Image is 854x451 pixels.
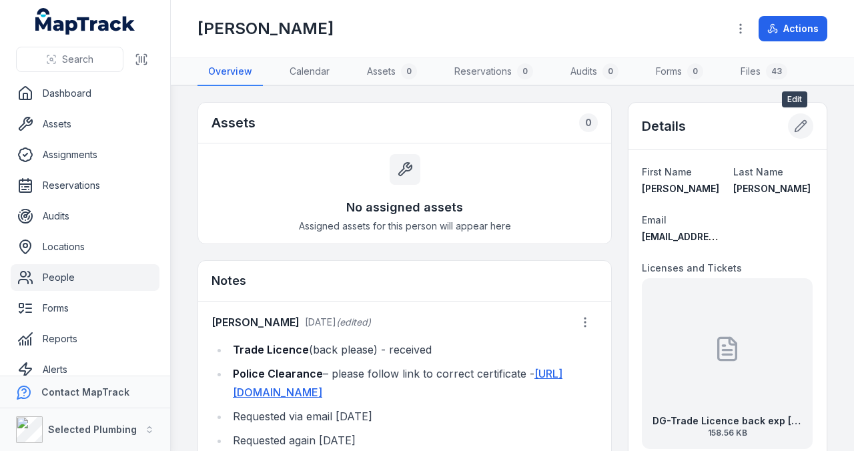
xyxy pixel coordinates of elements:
[16,47,123,72] button: Search
[48,424,137,435] strong: Selected Plumbing
[782,91,807,107] span: Edit
[11,141,159,168] a: Assignments
[642,183,719,194] span: [PERSON_NAME]
[733,166,783,177] span: Last Name
[642,262,742,274] span: Licenses and Tickets
[759,16,827,41] button: Actions
[766,63,787,79] div: 43
[642,214,667,225] span: Email
[229,431,598,450] li: Requested again [DATE]
[11,80,159,107] a: Dashboard
[730,58,798,86] a: Files43
[41,386,129,398] strong: Contact MapTrack
[733,183,811,194] span: [PERSON_NAME]
[356,58,428,86] a: Assets0
[211,272,246,290] h3: Notes
[11,295,159,322] a: Forms
[653,414,802,428] strong: DG-Trade Licence back exp [DATE]
[579,113,598,132] div: 0
[560,58,629,86] a: Audits0
[346,198,463,217] h3: No assigned assets
[11,172,159,199] a: Reservations
[62,53,93,66] span: Search
[602,63,618,79] div: 0
[211,113,256,132] h2: Assets
[229,340,598,359] li: (back please) - received
[305,316,336,328] time: 8/20/2025, 12:47:28 PM
[336,316,371,328] span: (edited)
[11,356,159,383] a: Alerts
[642,166,692,177] span: First Name
[279,58,340,86] a: Calendar
[444,58,544,86] a: Reservations0
[642,231,803,242] span: [EMAIL_ADDRESS][DOMAIN_NAME]
[35,8,135,35] a: MapTrack
[299,219,511,233] span: Assigned assets for this person will appear here
[211,314,300,330] strong: [PERSON_NAME]
[645,58,714,86] a: Forms0
[229,407,598,426] li: Requested via email [DATE]
[11,326,159,352] a: Reports
[687,63,703,79] div: 0
[11,264,159,291] a: People
[517,63,533,79] div: 0
[401,63,417,79] div: 0
[233,343,309,356] strong: Trade Licence
[233,367,323,380] strong: Police Clearance
[229,364,598,402] li: – please follow link to correct certificate -
[653,428,802,438] span: 158.56 KB
[197,58,263,86] a: Overview
[197,18,334,39] h1: [PERSON_NAME]
[642,117,686,135] h2: Details
[305,316,336,328] span: [DATE]
[11,203,159,230] a: Audits
[11,111,159,137] a: Assets
[11,234,159,260] a: Locations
